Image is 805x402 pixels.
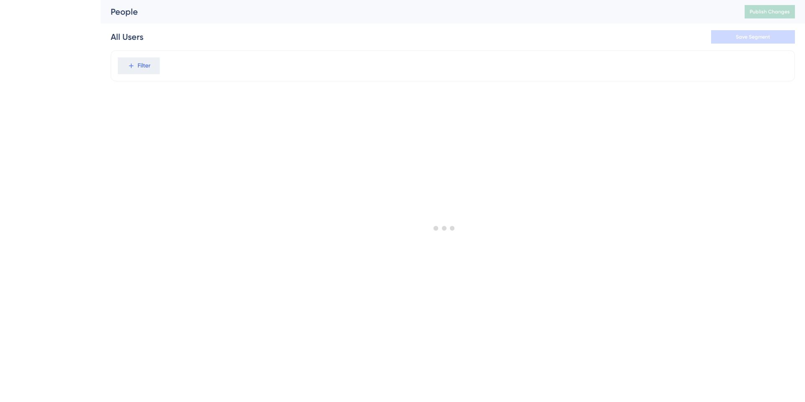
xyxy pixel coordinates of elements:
div: All Users [111,31,143,43]
button: Save Segment [711,30,795,44]
button: Publish Changes [745,5,795,18]
span: Publish Changes [750,8,790,15]
span: Save Segment [736,34,770,40]
div: People [111,6,724,18]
